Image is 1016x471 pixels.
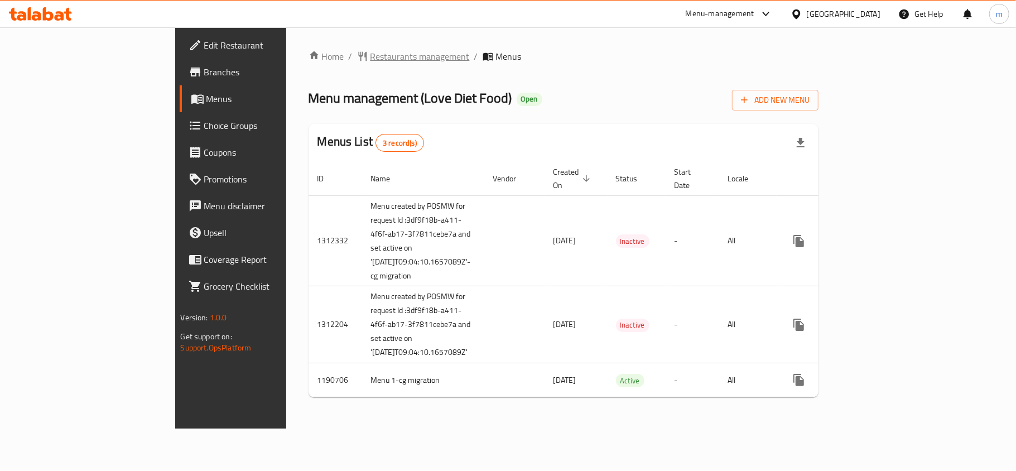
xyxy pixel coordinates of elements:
span: Menus [496,50,522,63]
a: Menu disclaimer [180,193,345,219]
div: Inactive [616,319,649,332]
li: / [474,50,478,63]
button: Change Status [812,367,839,393]
button: more [786,228,812,254]
span: m [996,8,1003,20]
button: Change Status [812,311,839,338]
span: [DATE] [553,373,576,387]
td: - [666,363,719,397]
span: Coverage Report [204,253,336,266]
button: more [786,367,812,393]
span: ID [317,172,339,185]
span: Created On [553,165,594,192]
a: Menus [180,85,345,112]
span: [DATE] [553,233,576,248]
span: Restaurants management [370,50,470,63]
th: Actions [777,162,902,196]
span: Name [371,172,405,185]
span: Add New Menu [741,93,810,107]
a: Promotions [180,166,345,193]
span: Vendor [493,172,531,185]
a: Choice Groups [180,112,345,139]
button: Change Status [812,228,839,254]
li: / [349,50,353,63]
span: Branches [204,65,336,79]
div: Menu-management [686,7,754,21]
a: Coverage Report [180,246,345,273]
span: Menu disclaimer [204,199,336,213]
span: Upsell [204,226,336,239]
h2: Menus List [317,133,424,152]
span: 3 record(s) [376,138,423,148]
div: Total records count [375,134,424,152]
span: Get support on: [181,329,232,344]
span: Choice Groups [204,119,336,132]
span: Locale [728,172,763,185]
td: Menu created by POSMW for request Id :3df9f18b-a411-4f6f-ab17-3f7811cebe7a and set active on '[DA... [362,286,484,363]
div: Export file [787,129,814,156]
span: Menu management ( Love Diet Food ) [309,85,512,110]
table: enhanced table [309,162,902,398]
span: Promotions [204,172,336,186]
button: more [786,311,812,338]
span: Status [616,172,652,185]
td: Menu created by POSMW for request Id :3df9f18b-a411-4f6f-ab17-3f7811cebe7a and set active on '[DA... [362,195,484,286]
td: All [719,195,777,286]
span: Inactive [616,235,649,248]
a: Edit Restaurant [180,32,345,59]
span: Menus [206,92,336,105]
a: Upsell [180,219,345,246]
span: Open [517,94,542,104]
td: - [666,286,719,363]
td: All [719,286,777,363]
span: 1.0.0 [210,310,227,325]
span: Coupons [204,146,336,159]
span: [DATE] [553,317,576,331]
td: - [666,195,719,286]
span: Version: [181,310,208,325]
span: Edit Restaurant [204,39,336,52]
span: Active [616,374,644,387]
a: Support.OpsPlatform [181,340,252,355]
span: Inactive [616,319,649,331]
span: Grocery Checklist [204,280,336,293]
a: Coupons [180,139,345,166]
a: Grocery Checklist [180,273,345,300]
button: Add New Menu [732,90,818,110]
div: Inactive [616,234,649,248]
a: Restaurants management [357,50,470,63]
span: Start Date [675,165,706,192]
td: Menu 1-cg migration [362,363,484,397]
div: [GEOGRAPHIC_DATA] [807,8,880,20]
td: All [719,363,777,397]
nav: breadcrumb [309,50,819,63]
div: Open [517,93,542,106]
a: Branches [180,59,345,85]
